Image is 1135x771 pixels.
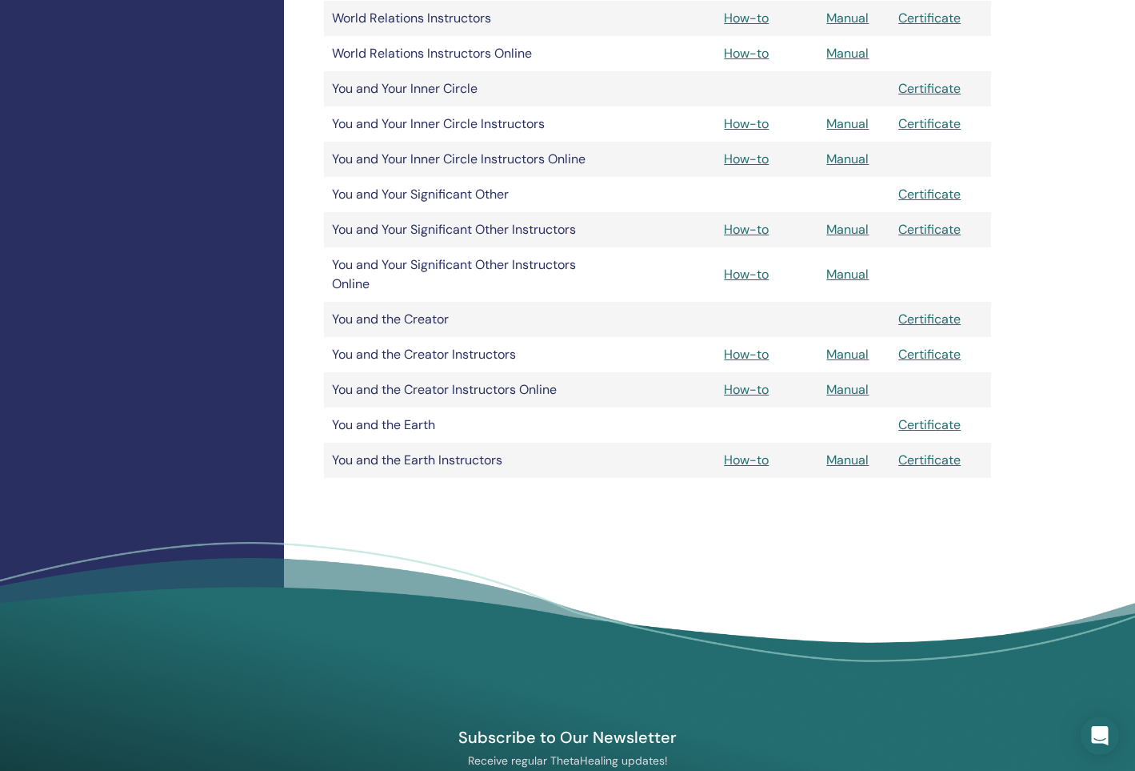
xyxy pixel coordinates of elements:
[826,115,869,132] a: Manual
[826,266,869,283] a: Manual
[724,115,769,132] a: How-to
[324,408,612,443] td: You and the Earth
[898,80,961,97] a: Certificate
[324,337,612,372] td: You and the Creator Instructors
[826,221,869,238] a: Manual
[826,381,869,398] a: Manual
[898,346,961,363] a: Certificate
[724,10,769,26] a: How-to
[724,151,769,167] a: How-to
[324,372,612,408] td: You and the Creator Instructors Online
[724,452,769,468] a: How-to
[324,36,612,71] td: World Relations Instructors Online
[324,71,612,106] td: You and Your Inner Circle
[724,221,769,238] a: How-to
[826,452,869,468] a: Manual
[898,416,961,433] a: Certificate
[898,186,961,203] a: Certificate
[324,1,612,36] td: World Relations Instructors
[898,115,961,132] a: Certificate
[826,45,869,62] a: Manual
[898,311,961,327] a: Certificate
[724,346,769,363] a: How-to
[324,247,612,302] td: You and Your Significant Other Instructors Online
[324,142,612,177] td: You and Your Inner Circle Instructors Online
[324,177,612,212] td: You and Your Significant Other
[826,151,869,167] a: Manual
[324,443,612,478] td: You and the Earth Instructors
[826,346,869,363] a: Manual
[324,302,612,337] td: You and the Creator
[724,266,769,283] a: How-to
[383,727,753,748] h4: Subscribe to Our Newsletter
[826,10,869,26] a: Manual
[898,452,961,468] a: Certificate
[724,381,769,398] a: How-to
[1081,717,1119,755] div: Open Intercom Messenger
[898,221,961,238] a: Certificate
[324,212,612,247] td: You and Your Significant Other Instructors
[383,753,753,768] p: Receive regular ThetaHealing updates!
[324,106,612,142] td: You and Your Inner Circle Instructors
[898,10,961,26] a: Certificate
[724,45,769,62] a: How-to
